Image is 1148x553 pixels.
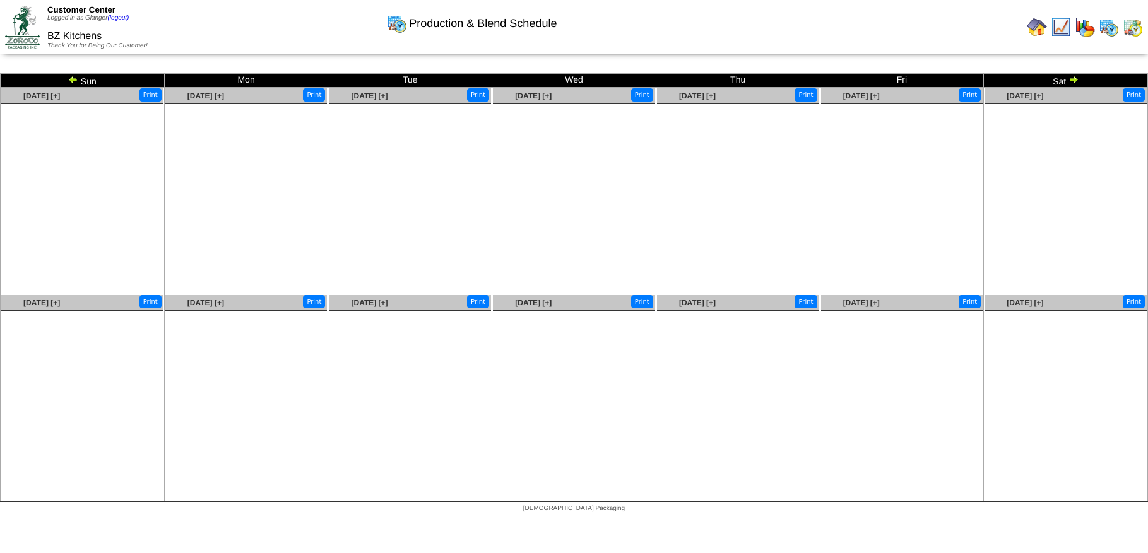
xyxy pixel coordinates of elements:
[47,15,129,21] span: Logged in as Glanger
[68,74,78,84] img: arrowleft.gif
[47,42,148,49] span: Thank You for Being Our Customer!
[1051,17,1071,37] img: line_graph.gif
[352,298,388,307] a: [DATE] [+]
[1027,17,1047,37] img: home.gif
[631,295,653,308] button: Print
[959,295,981,308] button: Print
[1123,17,1143,37] img: calendarinout.gif
[1099,17,1119,37] img: calendarprod.gif
[23,298,60,307] a: [DATE] [+]
[387,13,407,33] img: calendarprod.gif
[679,298,716,307] a: [DATE] [+]
[656,74,820,88] td: Thu
[139,295,162,308] button: Print
[352,91,388,100] a: [DATE] [+]
[303,295,325,308] button: Print
[1123,88,1145,102] button: Print
[679,91,716,100] a: [DATE] [+]
[303,88,325,102] button: Print
[1007,91,1043,100] a: [DATE] [+]
[515,298,552,307] a: [DATE] [+]
[1123,295,1145,308] button: Print
[492,74,656,88] td: Wed
[467,295,489,308] button: Print
[164,74,328,88] td: Mon
[108,15,129,21] a: (logout)
[959,88,981,102] button: Print
[409,17,557,30] span: Production & Blend Schedule
[47,5,115,15] span: Customer Center
[187,91,224,100] a: [DATE] [+]
[795,88,817,102] button: Print
[515,91,552,100] a: [DATE] [+]
[47,31,102,42] span: BZ Kitchens
[5,6,40,48] img: ZoRoCo_Logo(Green%26Foil)%20jpg.webp
[631,88,653,102] button: Print
[23,91,60,100] a: [DATE] [+]
[187,298,224,307] a: [DATE] [+]
[467,88,489,102] button: Print
[1,74,165,88] td: Sun
[1068,74,1079,84] img: arrowright.gif
[1007,298,1043,307] a: [DATE] [+]
[843,298,880,307] a: [DATE] [+]
[1075,17,1095,37] img: graph.gif
[328,74,492,88] td: Tue
[843,91,880,100] a: [DATE] [+]
[984,74,1148,88] td: Sat
[523,505,625,512] span: [DEMOGRAPHIC_DATA] Packaging
[820,74,984,88] td: Fri
[139,88,162,102] button: Print
[795,295,817,308] button: Print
